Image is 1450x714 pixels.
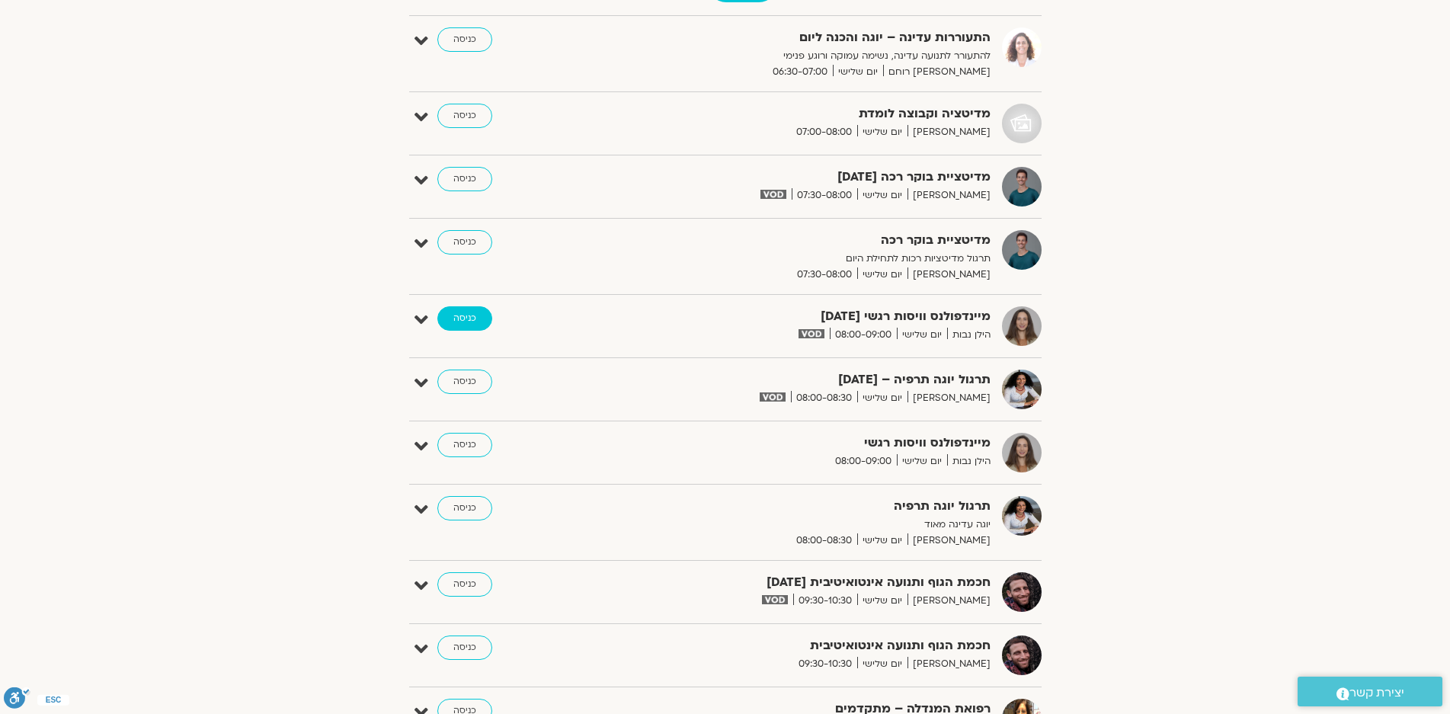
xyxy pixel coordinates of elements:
[907,593,991,609] span: [PERSON_NAME]
[617,496,991,517] strong: תרגול יוגה תרפיה
[437,306,492,331] a: כניסה
[907,124,991,140] span: [PERSON_NAME]
[617,251,991,267] p: תרגול מדיטציות רכות לתחילת היום
[830,327,897,343] span: 08:00-09:00
[617,517,991,533] p: יוגה עדינה מאוד
[617,167,991,187] strong: מדיטציית בוקר רכה [DATE]
[617,104,991,124] strong: מדיטציה וקבוצה לומדת
[907,533,991,549] span: [PERSON_NAME]
[617,636,991,656] strong: חכמת הגוף ותנועה אינטואיטיבית
[437,370,492,394] a: כניסה
[799,329,824,338] img: vodicon
[907,656,991,672] span: [PERSON_NAME]
[762,595,787,604] img: vodicon
[617,433,991,453] strong: מיינדפולנס וויסות רגשי
[437,636,492,660] a: כניסה
[833,64,883,80] span: יום שלישי
[617,572,991,593] strong: חכמת הגוף ותנועה אינטואיטיבית [DATE]
[1349,683,1404,703] span: יצירת קשר
[437,104,492,128] a: כניסה
[857,124,907,140] span: יום שלישי
[437,230,492,255] a: כניסה
[857,267,907,283] span: יום שלישי
[907,390,991,406] span: [PERSON_NAME]
[617,27,991,48] strong: התעוררות עדינה – יוגה והכנה ליום
[857,390,907,406] span: יום שלישי
[857,656,907,672] span: יום שלישי
[792,267,857,283] span: 07:30-08:00
[907,267,991,283] span: [PERSON_NAME]
[791,390,857,406] span: 08:00-08:30
[767,64,833,80] span: 06:30-07:00
[830,453,897,469] span: 08:00-09:00
[857,187,907,203] span: יום שלישי
[1298,677,1442,706] a: יצירת קשר
[792,187,857,203] span: 07:30-08:00
[617,230,991,251] strong: מדיטציית בוקר רכה
[437,572,492,597] a: כניסה
[437,167,492,191] a: כניסה
[907,187,991,203] span: [PERSON_NAME]
[897,453,947,469] span: יום שלישי
[760,392,785,402] img: vodicon
[857,533,907,549] span: יום שלישי
[760,190,786,199] img: vodicon
[437,433,492,457] a: כניסה
[617,48,991,64] p: להתעורר לתנועה עדינה, נשימה עמוקה ורוגע פנימי
[857,593,907,609] span: יום שלישי
[947,327,991,343] span: הילן נבות
[437,27,492,52] a: כניסה
[793,656,857,672] span: 09:30-10:30
[897,327,947,343] span: יום שלישי
[947,453,991,469] span: הילן נבות
[791,533,857,549] span: 08:00-08:30
[437,496,492,520] a: כניסה
[883,64,991,80] span: [PERSON_NAME] רוחם
[791,124,857,140] span: 07:00-08:00
[617,306,991,327] strong: מיינדפולנס וויסות רגשי [DATE]
[617,370,991,390] strong: תרגול יוגה תרפיה – [DATE]
[793,593,857,609] span: 09:30-10:30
